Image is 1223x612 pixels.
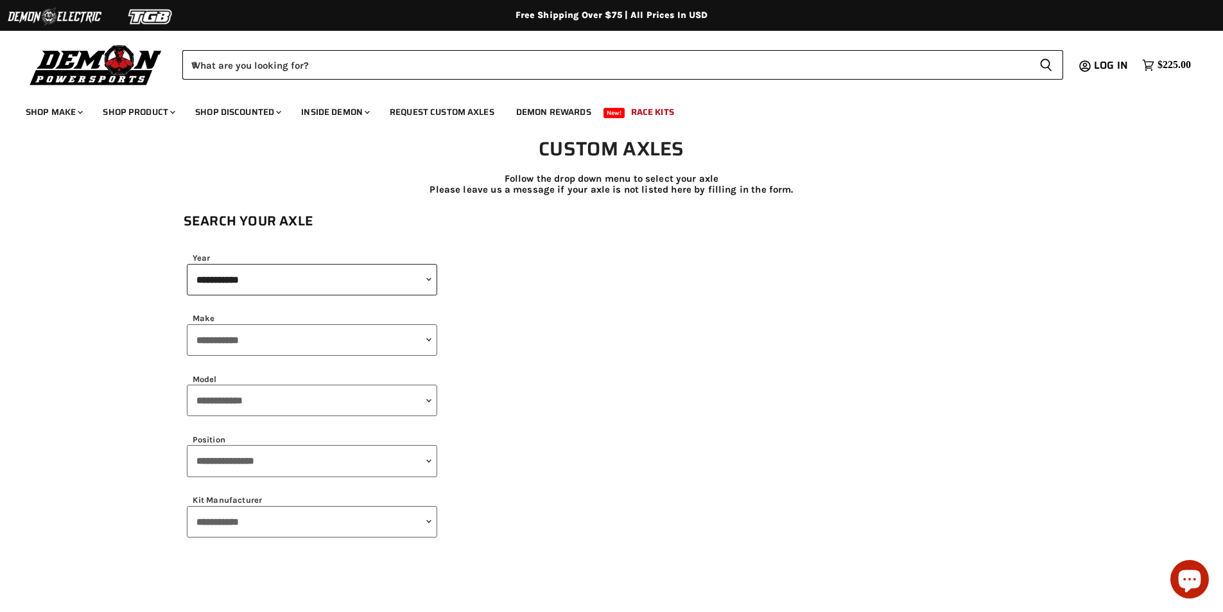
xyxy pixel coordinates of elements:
form: Product [182,50,1063,80]
div: Free Shipping Over $75 | All Prices In USD [98,10,1125,21]
a: Shop Product [93,99,183,125]
select: make [187,324,437,356]
inbox-online-store-chat: Shopify online store chat [1167,560,1213,602]
ul: Main menu [16,94,1188,125]
p: Follow the drop down menu to select your axle Please leave us a message if your axle is not liste... [419,173,804,196]
img: TGB Logo 2 [103,4,199,29]
h1: Search Your Axle [184,214,440,229]
img: Demon Electric Logo 2 [6,4,103,29]
a: Demon Rewards [507,99,601,125]
select: position [187,445,437,476]
a: $225.00 [1136,56,1197,74]
a: Race Kits [621,99,684,125]
span: $225.00 [1158,59,1191,71]
select: year [187,264,437,295]
input: When autocomplete results are available use up and down arrows to review and enter to select [182,50,1029,80]
select: model [187,385,437,416]
a: Shop Discounted [186,99,289,125]
button: Search [1029,50,1063,80]
select: note [187,506,437,538]
span: Log in [1094,57,1128,73]
a: Request Custom Axles [380,99,504,125]
h1: Custom axles [419,138,804,161]
span: New! [603,108,625,118]
a: Inside Demon [291,99,377,125]
a: Shop Make [16,99,91,125]
a: Log in [1088,60,1136,71]
img: Demon Powersports [26,42,166,87]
